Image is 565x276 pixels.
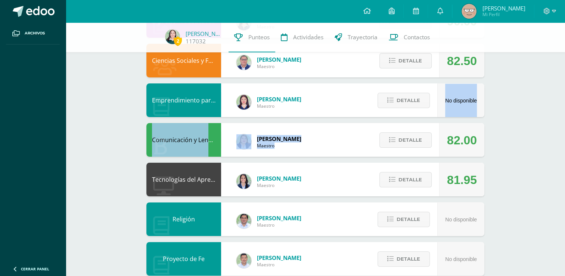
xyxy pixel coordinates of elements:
span: Maestro [257,222,301,228]
span: Maestro [257,261,301,268]
img: 97caf0f34450839a27c93473503a1ec1.png [236,134,251,149]
span: 2 [174,36,182,46]
span: Maestro [257,103,301,109]
span: Archivos [25,30,45,36]
div: 81.95 [447,163,477,197]
span: [PERSON_NAME] [482,4,525,12]
span: Detalle [397,93,420,107]
div: 82.00 [447,123,477,157]
button: Detalle [378,93,430,108]
span: [PERSON_NAME] [257,56,301,63]
a: Trayectoria [329,22,383,52]
a: Actividades [275,22,329,52]
span: Contactos [404,33,430,41]
span: Detalle [398,133,422,147]
span: [PERSON_NAME] [257,175,301,182]
a: Punteos [229,22,275,52]
div: Ciencias Sociales y Formación Ciudadana [146,44,221,77]
span: Actividades [293,33,323,41]
div: Comunicación y Lenguaje, Idioma Español [146,123,221,157]
a: [PERSON_NAME] [186,30,223,37]
button: Detalle [379,53,432,68]
img: 7489ccb779e23ff9f2c3e89c21f82ed0.png [236,174,251,189]
span: No disponible [445,217,477,223]
div: Religión [146,202,221,236]
span: Detalle [397,252,420,266]
span: [PERSON_NAME] [257,214,301,222]
span: [PERSON_NAME] [257,95,301,103]
span: Detalle [398,173,422,187]
span: Trayectoria [348,33,378,41]
span: Detalle [397,212,420,226]
img: c1c1b07ef08c5b34f56a5eb7b3c08b85.png [236,55,251,70]
span: Mi Perfil [482,11,525,18]
span: Maestro [257,63,301,70]
img: 585d333ccf69bb1c6e5868c8cef08dba.png [236,253,251,268]
img: a1bd628bc8d77c2df3a53a2f900e792b.png [165,29,180,44]
a: Archivos [6,22,60,45]
span: No disponible [445,98,477,104]
button: Detalle [379,132,432,148]
div: Emprendimiento para la Productividad [146,83,221,117]
span: Detalle [398,54,422,68]
img: cc3a47114ec549f5acc0a5e2bcb9fd2f.png [462,4,476,19]
a: Contactos [383,22,435,52]
span: Maestro [257,142,301,149]
span: No disponible [445,256,477,262]
a: 117032 [186,37,206,45]
div: 82.50 [447,44,477,78]
img: f767cae2d037801592f2ba1a5db71a2a.png [236,214,251,229]
span: Punteos [248,33,270,41]
button: Detalle [378,251,430,267]
span: [PERSON_NAME] [257,254,301,261]
div: Tecnologías del Aprendizaje y la Comunicación: Computación [146,163,221,196]
button: Detalle [379,172,432,187]
img: a452c7054714546f759a1a740f2e8572.png [236,95,251,110]
div: Proyecto de Fe [146,242,221,276]
span: [PERSON_NAME] [257,135,301,142]
button: Detalle [378,212,430,227]
span: Cerrar panel [21,266,49,272]
span: Maestro [257,182,301,188]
